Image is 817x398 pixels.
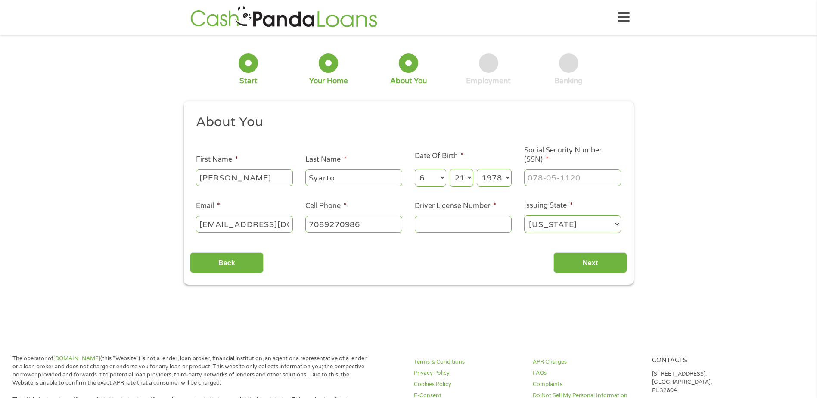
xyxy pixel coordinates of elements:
a: Complaints [533,380,641,389]
input: (541) 754-3010 [305,216,402,232]
div: Banking [554,76,583,86]
input: Back [190,252,264,274]
img: GetLoanNow Logo [188,5,380,30]
label: Date Of Birth [415,152,464,161]
div: About You [390,76,427,86]
input: John [196,169,293,186]
label: Cell Phone [305,202,347,211]
div: Your Home [309,76,348,86]
label: Last Name [305,155,347,164]
label: First Name [196,155,238,164]
h2: About You [196,114,615,131]
div: Start [239,76,258,86]
input: 078-05-1120 [524,169,621,186]
h4: Contacts [652,357,761,365]
label: Email [196,202,220,211]
a: Privacy Policy [414,369,522,377]
label: Social Security Number (SSN) [524,146,621,164]
label: Driver License Number [415,202,496,211]
a: Terms & Conditions [414,358,522,366]
input: john@gmail.com [196,216,293,232]
a: FAQs [533,369,641,377]
p: [STREET_ADDRESS], [GEOGRAPHIC_DATA], FL 32804. [652,370,761,395]
div: Employment [466,76,511,86]
p: The operator of (this “Website”) is not a lender, loan broker, financial institution, an agent or... [12,354,370,387]
input: Next [553,252,627,274]
a: Cookies Policy [414,380,522,389]
a: APR Charges [533,358,641,366]
input: Smith [305,169,402,186]
label: Issuing State [524,201,573,210]
a: [DOMAIN_NAME] [53,355,100,362]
